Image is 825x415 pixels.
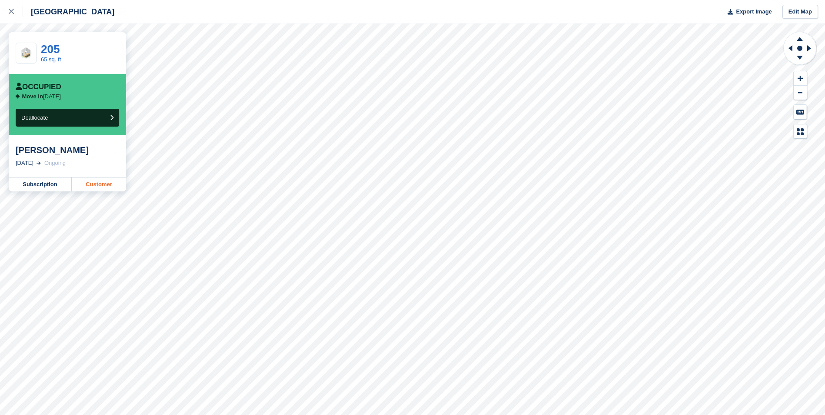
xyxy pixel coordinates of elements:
img: arrow-right-icn-b7405d978ebc5dd23a37342a16e90eae327d2fa7eb118925c1a0851fb5534208.svg [16,94,20,99]
div: Occupied [16,83,61,91]
button: Keyboard Shortcuts [794,105,807,119]
div: [GEOGRAPHIC_DATA] [23,7,114,17]
div: [PERSON_NAME] [16,145,119,155]
a: Edit Map [782,5,818,19]
img: arrow-right-light-icn-cde0832a797a2874e46488d9cf13f60e5c3a73dbe684e267c42b8395dfbc2abf.svg [37,161,41,165]
button: Zoom Out [794,86,807,100]
span: Move in [22,93,43,100]
button: Export Image [722,5,772,19]
img: SCA-57sqft.jpg [16,46,36,60]
a: Customer [72,177,126,191]
a: Subscription [9,177,72,191]
span: Export Image [736,7,772,16]
span: Deallocate [21,114,48,121]
div: [DATE] [16,159,33,167]
button: Zoom In [794,71,807,86]
a: 205 [41,43,60,56]
button: Deallocate [16,109,119,127]
div: Ongoing [44,159,66,167]
button: Map Legend [794,124,807,139]
a: 65 sq. ft [41,56,61,63]
p: [DATE] [22,93,61,100]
